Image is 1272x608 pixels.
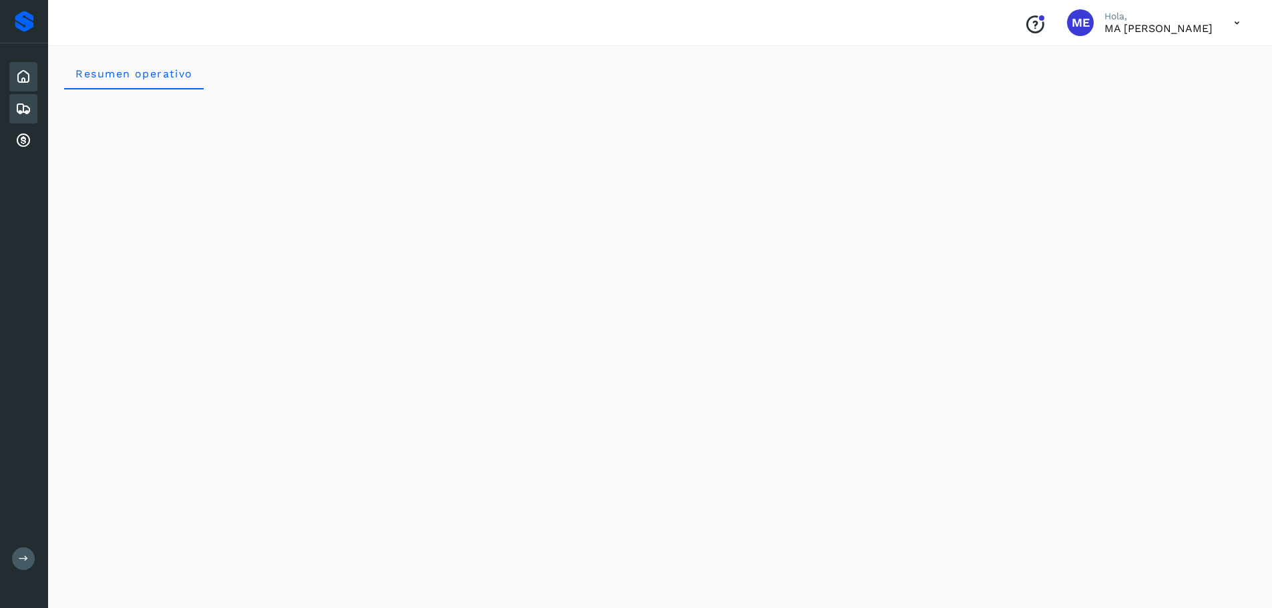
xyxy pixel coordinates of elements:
[9,94,37,123] div: Embarques
[75,67,193,80] span: Resumen operativo
[1104,22,1213,35] p: MA EUGENIA ROBLES MICHAUS
[9,126,37,156] div: Cuentas por cobrar
[9,62,37,91] div: Inicio
[1104,11,1213,22] p: Hola,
